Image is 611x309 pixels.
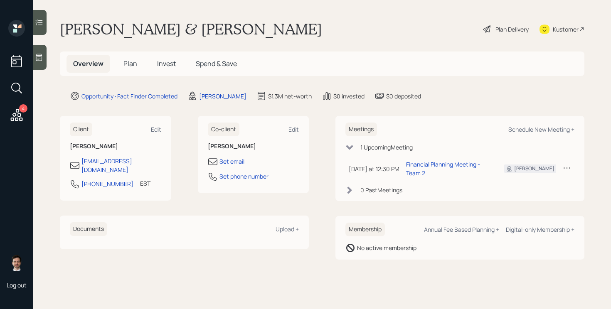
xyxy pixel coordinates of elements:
[8,255,25,271] img: jonah-coleman-headshot.png
[123,59,137,68] span: Plan
[70,143,161,150] h6: [PERSON_NAME]
[81,92,177,101] div: Opportunity · Fact Finder Completed
[140,179,150,188] div: EST
[386,92,421,101] div: $0 deposited
[360,143,413,152] div: 1 Upcoming Meeting
[357,243,416,252] div: No active membership
[7,281,27,289] div: Log out
[276,225,299,233] div: Upload +
[199,92,246,101] div: [PERSON_NAME]
[268,92,312,101] div: $1.3M net-worth
[495,25,529,34] div: Plan Delivery
[349,164,399,173] div: [DATE] at 12:30 PM
[333,92,365,101] div: $0 invested
[360,186,402,194] div: 0 Past Meeting s
[424,226,499,233] div: Annual Fee Based Planning +
[345,123,377,136] h6: Meetings
[60,20,322,38] h1: [PERSON_NAME] & [PERSON_NAME]
[406,160,491,177] div: Financial Planning Meeting - Team 2
[70,123,92,136] h6: Client
[219,157,244,166] div: Set email
[345,223,385,236] h6: Membership
[506,226,574,233] div: Digital-only Membership +
[81,157,161,174] div: [EMAIL_ADDRESS][DOMAIN_NAME]
[70,222,107,236] h6: Documents
[151,125,161,133] div: Edit
[219,172,269,181] div: Set phone number
[81,179,133,188] div: [PHONE_NUMBER]
[508,125,574,133] div: Schedule New Meeting +
[196,59,237,68] span: Spend & Save
[208,123,239,136] h6: Co-client
[73,59,103,68] span: Overview
[157,59,176,68] span: Invest
[208,143,299,150] h6: [PERSON_NAME]
[514,165,554,172] div: [PERSON_NAME]
[19,104,27,113] div: 4
[553,25,579,34] div: Kustomer
[288,125,299,133] div: Edit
